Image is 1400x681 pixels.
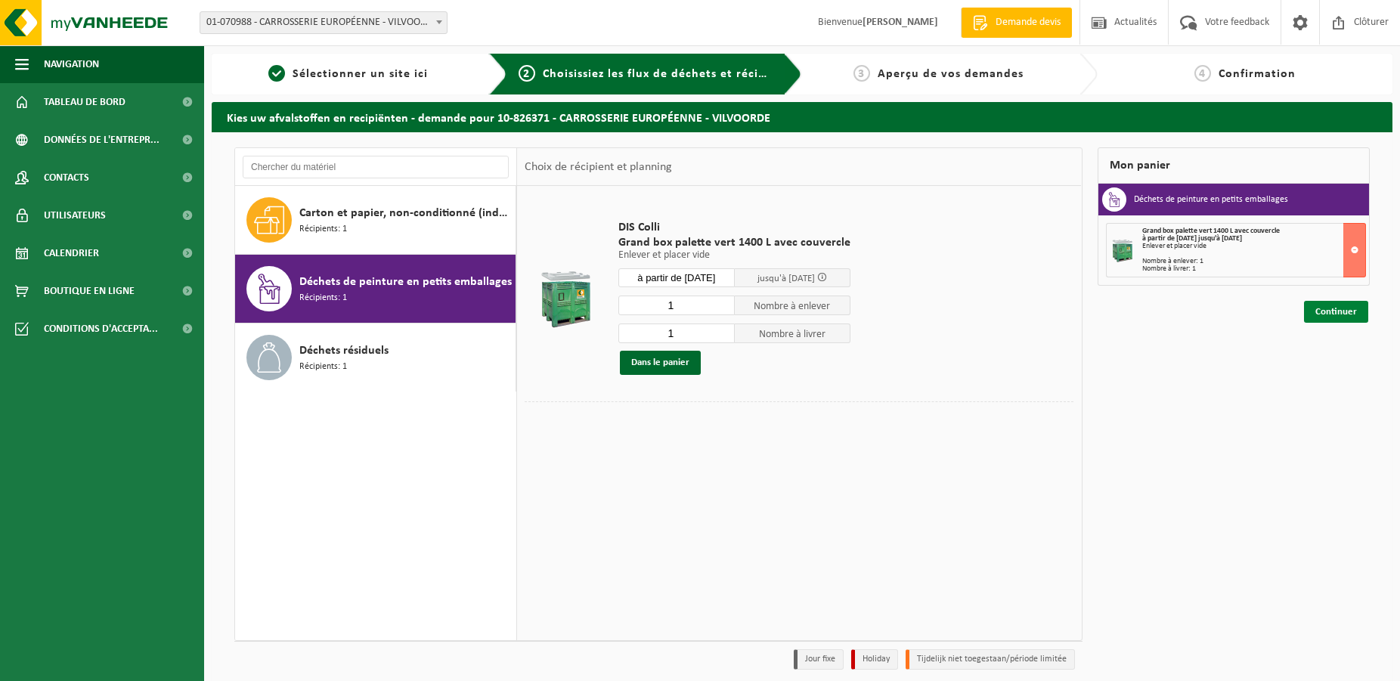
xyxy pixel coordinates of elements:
input: Sélectionnez date [618,268,735,287]
a: Continuer [1304,301,1368,323]
a: Demande devis [961,8,1072,38]
span: Utilisateurs [44,197,106,234]
span: Aperçu de vos demandes [878,68,1024,80]
span: Demande devis [992,15,1064,30]
span: Carton et papier, non-conditionné (industriel) [299,204,512,222]
span: Grand box palette vert 1400 L avec couvercle [618,235,850,250]
span: 01-070988 - CARROSSERIE EUROPÉENNE - VILVOORDE [200,12,447,33]
span: Sélectionner un site ici [293,68,428,80]
button: Déchets résiduels Récipients: 1 [235,323,516,392]
span: Déchets résiduels [299,342,389,360]
span: DIS Colli [618,220,850,235]
span: 1 [268,65,285,82]
h2: Kies uw afvalstoffen en recipiënten - demande pour 10-826371 - CARROSSERIE EUROPÉENNE - VILVOORDE [212,102,1392,132]
li: Holiday [851,649,898,670]
strong: à partir de [DATE] jusqu'à [DATE] [1142,234,1242,243]
li: Jour fixe [794,649,844,670]
div: Enlever et placer vide [1142,243,1366,250]
input: Chercher du matériel [243,156,509,178]
span: Nombre à enlever [735,296,851,315]
span: Boutique en ligne [44,272,135,310]
strong: [PERSON_NAME] [863,17,938,28]
span: 2 [519,65,535,82]
span: Déchets de peinture en petits emballages [299,273,512,291]
span: Données de l'entrepr... [44,121,160,159]
span: Tableau de bord [44,83,125,121]
span: Calendrier [44,234,99,272]
h3: Déchets de peinture en petits emballages [1134,187,1288,212]
span: 01-070988 - CARROSSERIE EUROPÉENNE - VILVOORDE [200,11,448,34]
span: Récipients: 1 [299,360,347,374]
div: Nombre à enlever: 1 [1142,258,1366,265]
button: Dans le panier [620,351,701,375]
span: Grand box palette vert 1400 L avec couvercle [1142,227,1280,235]
a: 1Sélectionner un site ici [219,65,477,83]
span: Contacts [44,159,89,197]
div: Choix de récipient et planning [517,148,680,186]
span: jusqu'à [DATE] [757,274,815,283]
p: Enlever et placer vide [618,250,850,261]
span: Choisissiez les flux de déchets et récipients [543,68,794,80]
span: Nombre à livrer [735,323,851,343]
button: Carton et papier, non-conditionné (industriel) Récipients: 1 [235,186,516,255]
span: Récipients: 1 [299,222,347,237]
span: 3 [853,65,870,82]
span: Conditions d'accepta... [44,310,158,348]
span: 4 [1194,65,1211,82]
li: Tijdelijk niet toegestaan/période limitée [906,649,1075,670]
div: Nombre à livrer: 1 [1142,265,1366,273]
button: Déchets de peinture en petits emballages Récipients: 1 [235,255,516,323]
span: Confirmation [1219,68,1296,80]
span: Navigation [44,45,99,83]
div: Mon panier [1098,147,1371,184]
span: Récipients: 1 [299,291,347,305]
